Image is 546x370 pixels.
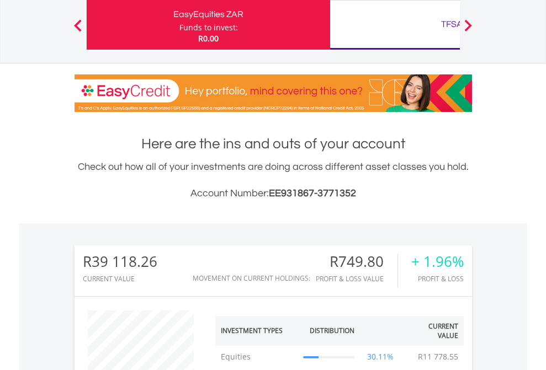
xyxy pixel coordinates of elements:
button: Next [457,25,479,36]
td: R11 778.55 [412,346,464,368]
h1: Here are the ins and outs of your account [75,134,472,154]
div: + 1.96% [411,254,464,270]
button: Previous [67,25,89,36]
h3: Account Number: [75,186,472,201]
div: Movement on Current Holdings: [193,275,310,282]
div: Check out how all of your investments are doing across different asset classes you hold. [75,159,472,201]
span: EE931867-3771352 [269,188,356,199]
td: 30.11% [360,346,401,368]
div: Distribution [310,326,354,335]
div: Profit & Loss Value [316,275,397,282]
th: Current Value [401,316,464,346]
div: Funds to invest: [179,22,238,33]
div: Profit & Loss [411,275,464,282]
th: Investment Types [215,316,298,346]
div: CURRENT VALUE [83,275,157,282]
div: EasyEquities ZAR [93,7,324,22]
td: Equities [215,346,298,368]
span: R0.00 [198,33,219,44]
img: EasyCredit Promotion Banner [75,74,472,112]
div: R39 118.26 [83,254,157,270]
div: R749.80 [316,254,397,270]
